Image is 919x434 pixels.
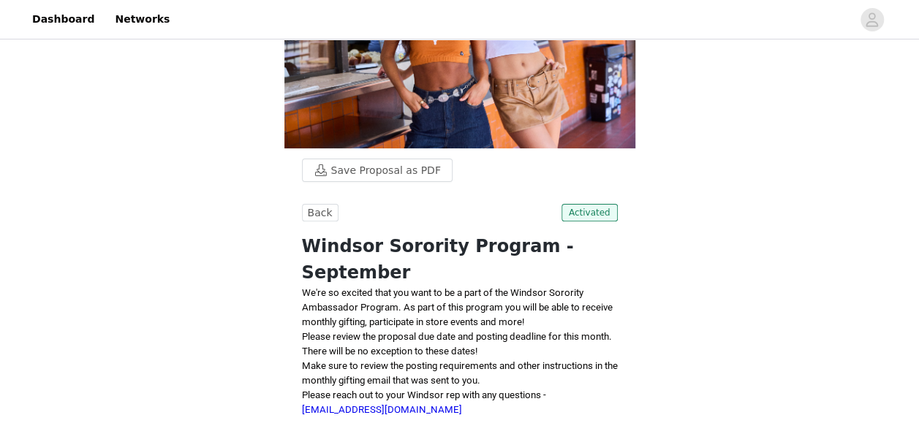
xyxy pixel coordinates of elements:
[302,287,613,327] span: We're so excited that you want to be a part of the Windsor Sorority Ambassador Program. As part o...
[302,204,339,221] button: Back
[302,233,618,286] h1: Windsor Sorority Program - September
[302,404,462,415] a: [EMAIL_ADDRESS][DOMAIN_NAME]
[23,3,103,36] a: Dashboard
[302,360,618,386] span: Make sure to review the posting requirements and other instructions in the monthly gifting email ...
[106,3,178,36] a: Networks
[865,8,879,31] div: avatar
[302,389,546,415] span: Please reach out to your Windsor rep with any questions -
[302,331,612,357] span: Please review the proposal due date and posting deadline for this month. There will be no excepti...
[561,204,618,221] span: Activated
[302,159,453,182] button: Save Proposal as PDF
